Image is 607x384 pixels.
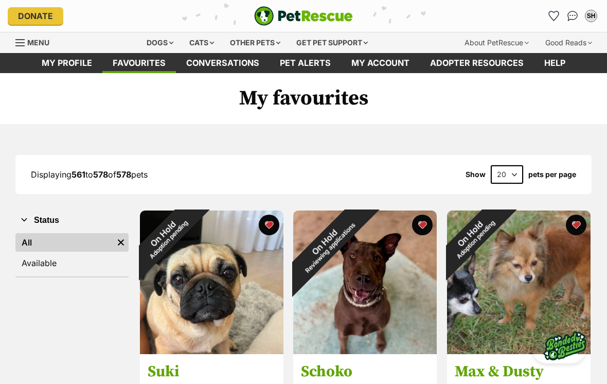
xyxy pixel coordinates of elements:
a: Pet alerts [270,53,341,73]
a: Help [534,53,576,73]
a: PetRescue [254,6,353,26]
span: Menu [27,38,49,47]
a: My profile [31,53,102,73]
span: Reviewing applications [304,221,357,274]
img: chat-41dd97257d64d25036548639549fe6c8038ab92f7586957e7f3b1b290dea8141.svg [567,11,578,21]
button: My account [583,8,599,24]
img: Schoko [293,211,437,354]
h3: Max & Dusty [455,362,583,381]
img: Suki [140,211,283,354]
a: On HoldReviewing applications [293,346,437,357]
strong: 578 [116,169,131,180]
a: Menu [15,32,57,51]
a: conversations [176,53,270,73]
a: Donate [8,7,63,25]
span: Adoption pending [455,219,496,260]
a: My account [341,53,420,73]
img: Max & Dusty [447,211,591,354]
iframe: Help Scout Beacon - Open [532,333,586,363]
div: On Hold [120,191,210,281]
div: About PetRescue [457,32,536,53]
div: On Hold [271,188,384,302]
a: Adopter resources [420,53,534,73]
div: Good Reads [538,32,599,53]
h3: Suki [148,362,276,381]
div: Get pet support [289,32,375,53]
span: Adoption pending [148,219,189,260]
div: Cats [182,32,221,53]
label: pets per page [528,170,576,179]
span: Displaying to of pets [31,169,148,180]
span: Show [466,170,486,179]
button: Status [15,214,129,227]
h3: Schoko [301,362,429,381]
a: Favourites [102,53,176,73]
a: On HoldAdoption pending [140,346,283,357]
a: Conversations [564,8,581,24]
img: bonded besties [539,320,591,372]
ul: Account quick links [546,8,599,24]
a: Available [15,254,129,272]
button: favourite [259,215,279,235]
div: SH [586,11,596,21]
a: All [15,233,113,252]
a: Favourites [546,8,562,24]
a: Remove filter [113,233,129,252]
strong: 561 [72,169,85,180]
div: Dogs [139,32,181,53]
strong: 578 [93,169,108,180]
div: On Hold [427,191,517,281]
img: logo-e224e6f780fb5917bec1dbf3a21bbac754714ae5b6737aabdf751b685950b380.svg [254,6,353,26]
a: On HoldAdoption pending [447,346,591,357]
button: favourite [413,215,433,235]
div: Status [15,231,129,276]
button: favourite [566,215,586,235]
div: Other pets [223,32,288,53]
